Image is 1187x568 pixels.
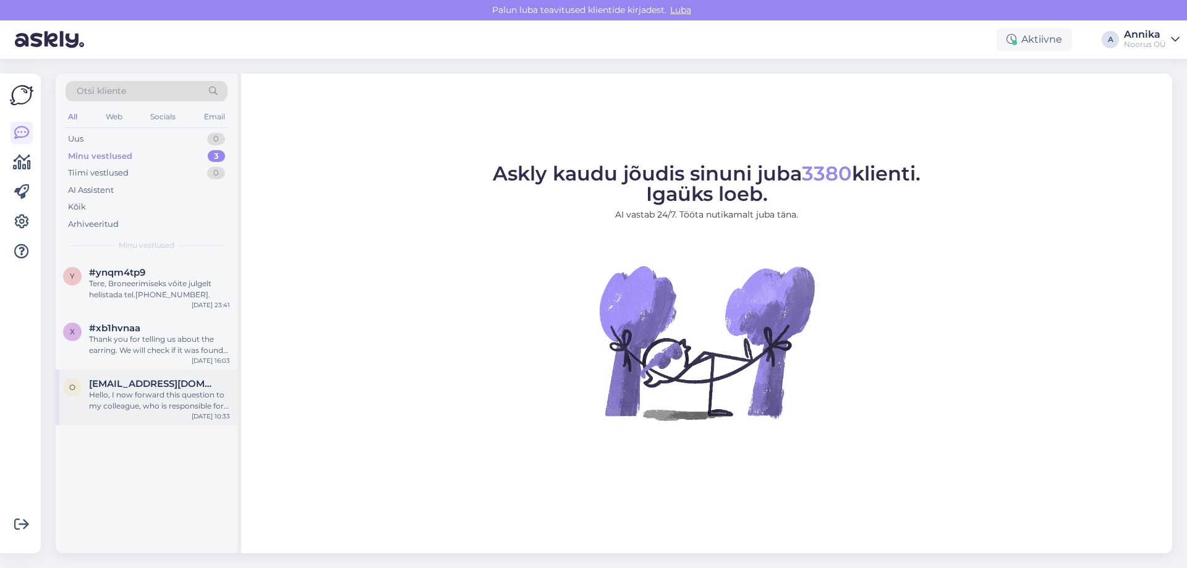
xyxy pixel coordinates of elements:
span: o [69,383,75,392]
div: Tiimi vestlused [68,167,129,179]
span: Otsi kliente [77,85,126,98]
div: Thank you for telling us about the earring. We will check if it was found in room 302. [89,334,230,356]
a: AnnikaNoorus OÜ [1124,30,1180,49]
div: Tere, Broneerimiseks võite julgelt helistada tel.[PHONE_NUMBER]. [89,278,230,300]
div: All [66,109,80,125]
span: #xb1hvnaa [89,323,140,334]
span: y [70,271,75,281]
div: 0 [207,167,225,179]
div: Minu vestlused [68,150,132,163]
div: 3 [208,150,225,163]
div: [DATE] 16:03 [192,356,230,365]
div: Socials [148,109,178,125]
span: x [70,327,75,336]
div: Noorus OÜ [1124,40,1166,49]
div: AI Assistent [68,184,114,197]
div: [DATE] 10:33 [192,412,230,421]
span: oksana9202@gmail.com [89,378,218,389]
img: No Chat active [595,231,818,454]
div: Email [202,109,228,125]
div: Hello, I now forward this question to my colleague, who is responsible for this. The reply will b... [89,389,230,412]
p: AI vastab 24/7. Tööta nutikamalt juba täna. [493,208,921,221]
div: A [1102,31,1119,48]
div: Uus [68,133,83,145]
img: Askly Logo [10,83,33,107]
span: #ynqm4tp9 [89,267,145,278]
div: Kõik [68,201,86,213]
span: 3380 [802,161,852,185]
div: 0 [207,133,225,145]
div: Annika [1124,30,1166,40]
span: Minu vestlused [119,240,174,251]
div: Web [103,109,125,125]
div: Aktiivne [997,28,1072,51]
span: Luba [666,4,695,15]
div: [DATE] 23:41 [192,300,230,310]
span: Askly kaudu jõudis sinuni juba klienti. Igaüks loeb. [493,161,921,206]
div: Arhiveeritud [68,218,119,231]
